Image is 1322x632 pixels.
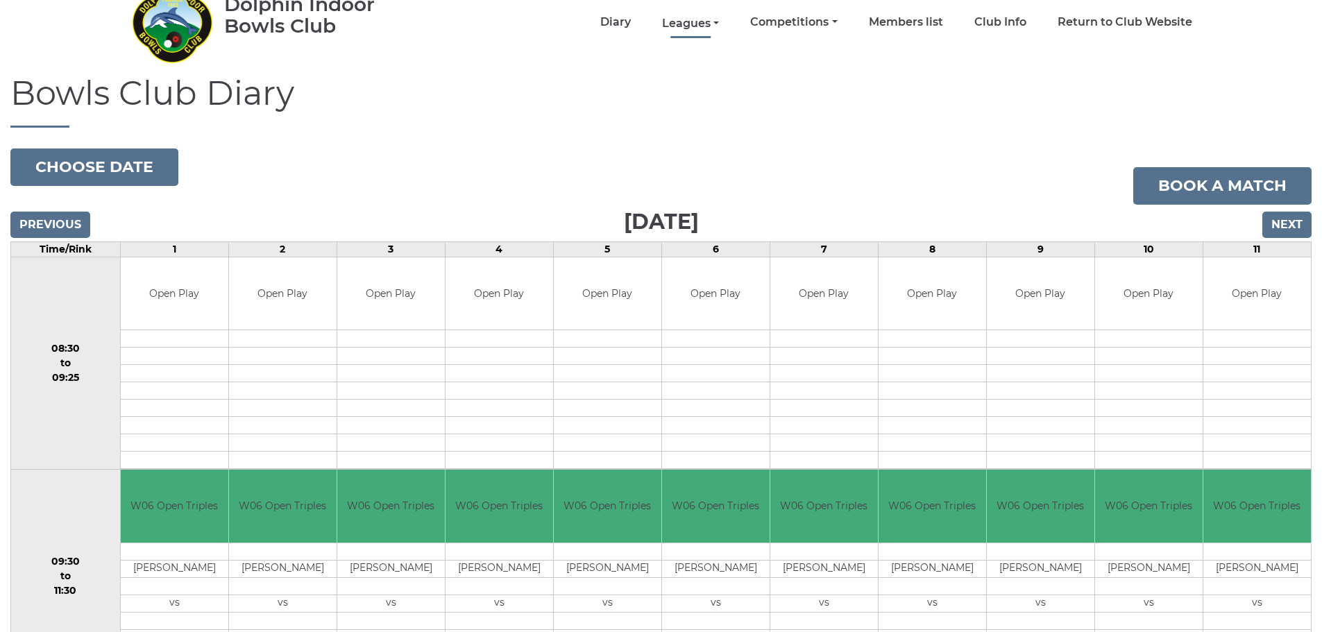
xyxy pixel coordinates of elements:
[553,241,661,257] td: 5
[1262,212,1312,238] input: Next
[446,470,553,543] td: W06 Open Triples
[1133,167,1312,205] a: Book a match
[974,15,1026,30] a: Club Info
[879,257,986,330] td: Open Play
[1095,595,1203,612] td: vs
[987,560,1094,577] td: [PERSON_NAME]
[229,595,337,612] td: vs
[554,470,661,543] td: W06 Open Triples
[554,560,661,577] td: [PERSON_NAME]
[1203,560,1311,577] td: [PERSON_NAME]
[1203,470,1311,543] td: W06 Open Triples
[229,470,337,543] td: W06 Open Triples
[1203,241,1311,257] td: 11
[446,560,553,577] td: [PERSON_NAME]
[121,257,228,330] td: Open Play
[1095,470,1203,543] td: W06 Open Triples
[337,560,445,577] td: [PERSON_NAME]
[770,257,878,330] td: Open Play
[554,595,661,612] td: vs
[11,241,121,257] td: Time/Rink
[121,470,228,543] td: W06 Open Triples
[1095,257,1203,330] td: Open Play
[987,595,1094,612] td: vs
[446,595,553,612] td: vs
[1095,560,1203,577] td: [PERSON_NAME]
[229,257,337,330] td: Open Play
[879,595,986,612] td: vs
[120,241,228,257] td: 1
[121,560,228,577] td: [PERSON_NAME]
[662,470,770,543] td: W06 Open Triples
[11,257,121,470] td: 08:30 to 09:25
[986,241,1094,257] td: 9
[337,241,445,257] td: 3
[662,560,770,577] td: [PERSON_NAME]
[770,560,878,577] td: [PERSON_NAME]
[662,595,770,612] td: vs
[337,257,445,330] td: Open Play
[987,257,1094,330] td: Open Play
[1094,241,1203,257] td: 10
[1058,15,1192,30] a: Return to Club Website
[770,241,878,257] td: 7
[1203,257,1311,330] td: Open Play
[600,15,631,30] a: Diary
[987,470,1094,543] td: W06 Open Triples
[662,16,719,31] a: Leagues
[10,212,90,238] input: Previous
[879,560,986,577] td: [PERSON_NAME]
[445,241,553,257] td: 4
[446,257,553,330] td: Open Play
[869,15,943,30] a: Members list
[1203,595,1311,612] td: vs
[662,257,770,330] td: Open Play
[337,595,445,612] td: vs
[337,470,445,543] td: W06 Open Triples
[10,75,1312,128] h1: Bowls Club Diary
[750,15,837,30] a: Competitions
[661,241,770,257] td: 6
[228,241,337,257] td: 2
[878,241,986,257] td: 8
[554,257,661,330] td: Open Play
[121,595,228,612] td: vs
[770,595,878,612] td: vs
[10,148,178,186] button: Choose date
[770,470,878,543] td: W06 Open Triples
[879,470,986,543] td: W06 Open Triples
[229,560,337,577] td: [PERSON_NAME]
